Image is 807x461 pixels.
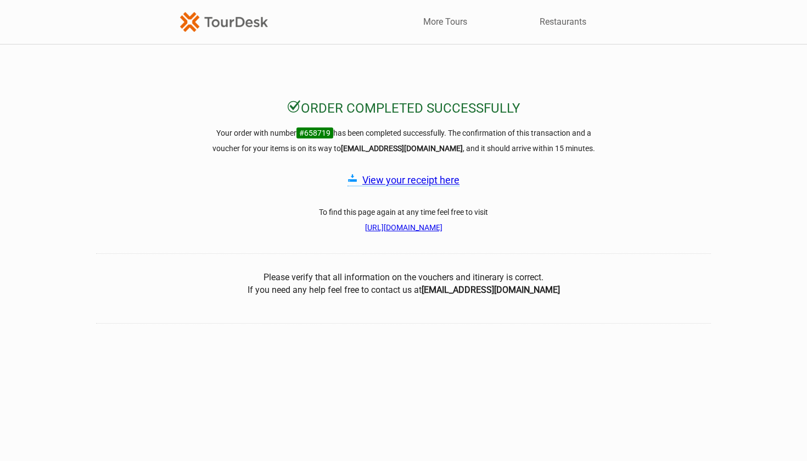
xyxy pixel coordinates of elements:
a: More Tours [423,16,467,28]
h3: Your order with number has been completed successfully. The confirmation of this transaction and ... [206,125,601,156]
span: #658719 [296,127,333,138]
a: View your receipt here [362,174,459,186]
strong: [EMAIL_ADDRESS][DOMAIN_NAME] [341,144,463,153]
a: Restaurants [540,16,586,28]
a: [URL][DOMAIN_NAME] [365,223,442,232]
h3: To find this page again at any time feel free to visit [206,204,601,235]
center: Please verify that all information on the vouchers and itinerary is correct. If you need any help... [96,271,711,296]
img: TourDesk-logo-td-orange-v1.png [180,12,268,31]
b: [EMAIL_ADDRESS][DOMAIN_NAME] [422,285,560,295]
